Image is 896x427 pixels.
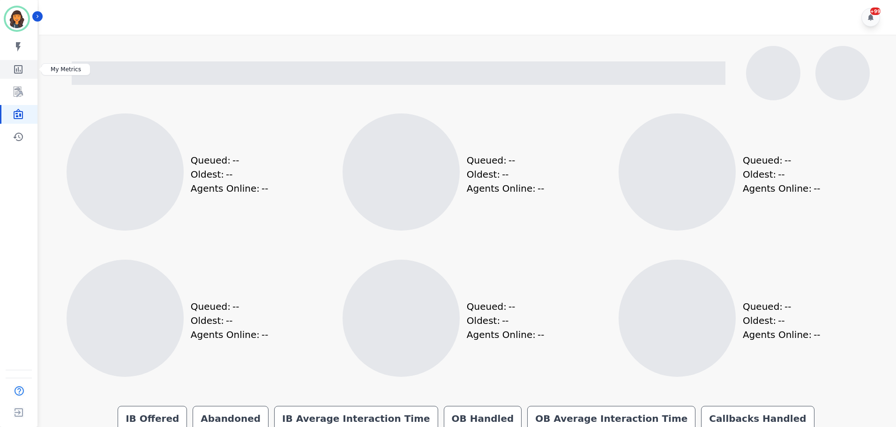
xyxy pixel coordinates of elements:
span: -- [508,153,515,167]
div: Agents Online: [467,181,546,195]
span: -- [814,181,820,195]
span: -- [232,300,239,314]
span: -- [814,328,820,342]
div: OB Average Interaction Time [533,412,689,425]
div: OB Handled [450,412,516,425]
div: Oldest: [467,314,537,328]
div: Oldest: [467,167,537,181]
div: Oldest: [191,167,261,181]
div: +99 [870,7,881,15]
div: Agents Online: [191,328,270,342]
div: Agents Online: [467,328,546,342]
div: Queued: [191,153,261,167]
div: Oldest: [743,314,813,328]
span: -- [508,300,515,314]
span: -- [538,328,544,342]
span: -- [261,328,268,342]
div: Oldest: [191,314,261,328]
span: -- [502,314,508,328]
span: -- [502,167,508,181]
span: -- [232,153,239,167]
span: -- [226,314,232,328]
div: Queued: [191,300,261,314]
div: Queued: [743,153,813,167]
span: -- [784,153,791,167]
div: Agents Online: [191,181,270,195]
div: Oldest: [743,167,813,181]
div: Queued: [467,300,537,314]
img: Bordered avatar [6,7,28,30]
div: Abandoned [199,412,262,425]
div: Agents Online: [743,181,822,195]
div: IB Offered [124,412,181,425]
span: -- [784,300,791,314]
div: IB Average Interaction Time [280,412,432,425]
span: -- [538,181,544,195]
div: Callbacks Handled [707,412,808,425]
span: -- [778,314,784,328]
span: -- [226,167,232,181]
div: Queued: [743,300,813,314]
span: -- [778,167,784,181]
div: Queued: [467,153,537,167]
div: Agents Online: [743,328,822,342]
span: -- [261,181,268,195]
